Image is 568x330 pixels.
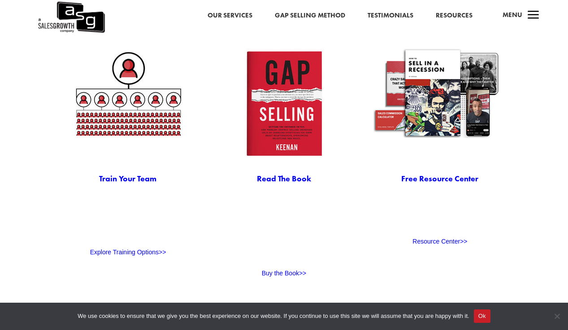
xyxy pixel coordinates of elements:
[275,10,345,21] a: Gap Selling Method
[401,173,478,184] a: Free Resource Center
[474,309,490,323] button: Ok
[57,187,199,240] p: Want to build a Gap Selling organization? Check out our team training, tailored to any size sales...
[217,27,351,161] img: Cover of the book 'Gap Selling' by Keenan, featuring a bold red background with the title 'Gap Se...
[213,187,356,262] p: If you’re just starting out in your Gap Selling journey, we would recommend exploring our best se...
[436,10,473,21] a: Resources
[373,27,507,161] img: A collage of resources featured in the Gap Selling Free Resource Center, including an eBook title...
[208,10,252,21] a: Our Services
[262,270,307,277] a: Buy the Book>>
[368,10,413,21] a: Testimonials
[552,312,561,321] span: No
[412,238,467,245] a: Resource Center>>
[61,27,195,161] img: An organizational chart illustration showing a hierarchy with one larger red figure at the top, c...
[90,249,166,256] a: Explore Training Options>>
[257,173,311,184] a: Read The Book
[99,173,156,184] a: Train Your Team
[525,7,542,25] span: a
[369,187,512,230] p: Our handpicked collection of essential sales tools, eBooks, and videos. Dive into comprehensive r...
[503,10,522,19] span: Menu
[78,312,469,321] span: We use cookies to ensure that we give you the best experience on our website. If you continue to ...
